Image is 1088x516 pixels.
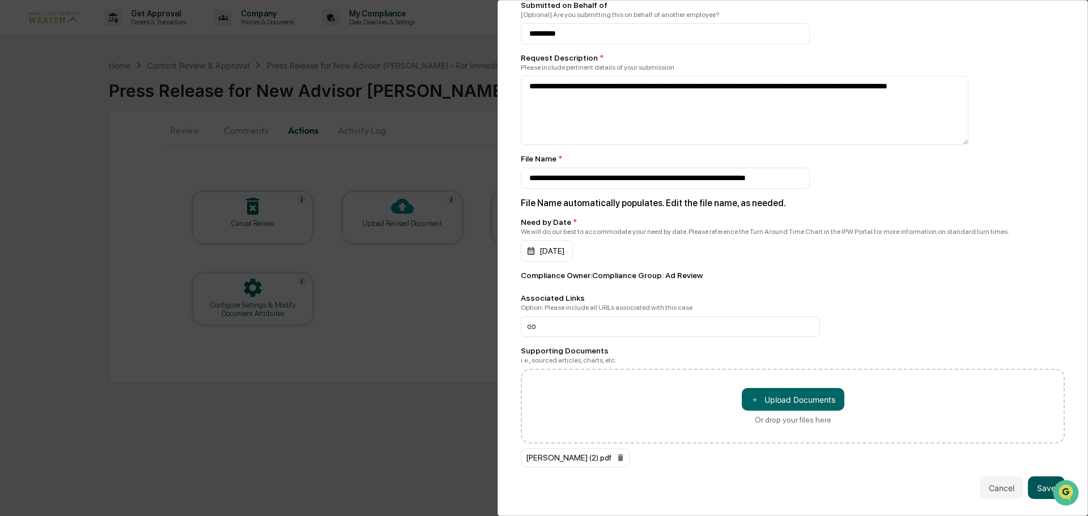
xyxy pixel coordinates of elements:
div: Compliance Owner : Compliance Group: Ad Review [521,271,1065,280]
button: Cancel [980,476,1023,499]
a: 🔎Data Lookup [7,160,76,180]
button: Start new chat [193,90,206,104]
div: Supporting Documents [521,346,1065,355]
span: Attestations [93,143,141,154]
div: 🖐️ [11,144,20,153]
div: We will do our best to accommodate your need by date. Please reference the Turn Around Time Chart... [521,228,1065,236]
a: 🖐️Preclearance [7,138,78,159]
p: How can we help? [11,24,206,42]
div: Submitted on Behalf of [521,1,1065,10]
div: File Name [521,154,1065,163]
div: Option: Please include all URLs associated with this case [521,304,1065,312]
div: [DATE] [521,240,573,262]
div: i.e., sourced articles, charts, etc. [521,356,1065,364]
div: Request Description [521,53,1065,62]
button: Save [1028,476,1065,499]
div: [Optional] Are you submitting this on behalf of another employee? [521,11,1065,19]
span: ＋ [751,394,759,405]
div: Associated Links [521,293,1065,302]
span: Pylon [113,192,137,201]
button: Or drop your files here [742,388,844,411]
div: [PERSON_NAME] (2).pdf [521,448,630,467]
div: Need by Date [521,218,1065,227]
img: 1746055101610-c473b297-6a78-478c-a979-82029cc54cd1 [11,87,32,107]
a: 🗄️Attestations [78,138,145,159]
div: Please include pertinent details of your submission [521,63,1065,71]
div: We're available if you need us! [39,98,143,107]
div: File Name automatically populates. Edit the file name, as needed. [521,198,1065,208]
div: 🗄️ [82,144,91,153]
span: Preclearance [23,143,73,154]
div: Start new chat [39,87,186,98]
div: 🔎 [11,165,20,174]
a: Powered byPylon [80,191,137,201]
iframe: Open customer support [1052,479,1082,509]
div: Or drop your files here [755,415,831,424]
span: Data Lookup [23,164,71,176]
